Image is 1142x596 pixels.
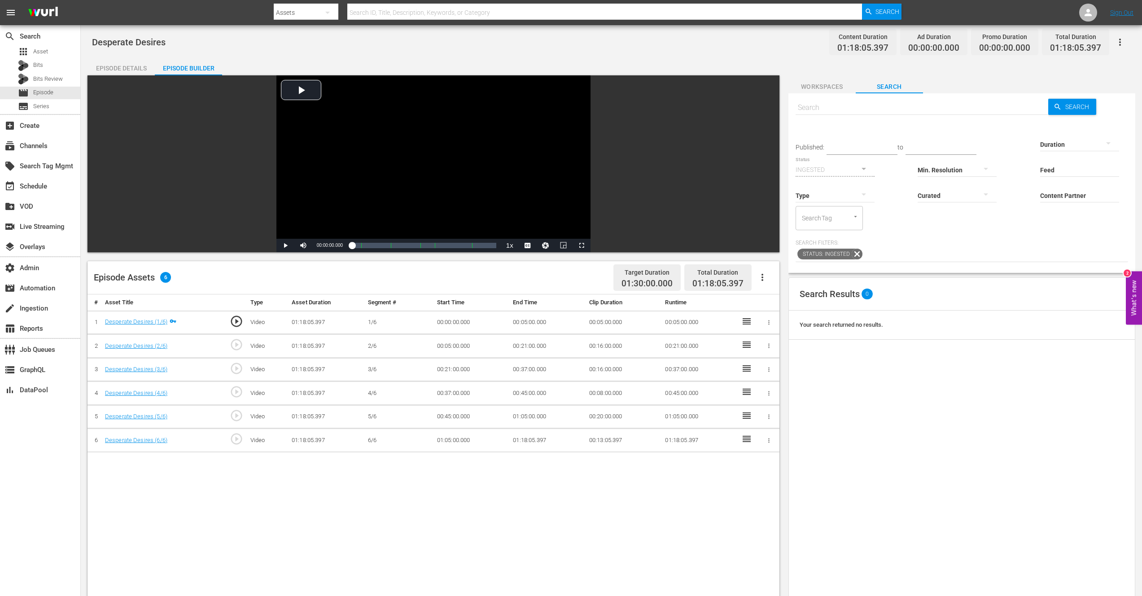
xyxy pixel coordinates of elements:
span: Your search returned no results. [800,321,883,328]
span: play_circle_outline [230,338,243,351]
span: Bits [33,61,43,70]
span: Search [1062,99,1096,115]
div: INGESTED [796,157,875,182]
span: Bits Review [33,74,63,83]
td: Video [247,311,288,334]
span: Automation [4,283,15,294]
td: Video [247,358,288,381]
td: 3 [88,358,101,381]
td: 3/6 [364,358,433,381]
button: Captions [519,239,537,252]
td: 00:21:00.000 [433,358,510,381]
span: Series [18,101,29,112]
span: Channels [4,140,15,151]
button: Play [276,239,294,252]
td: 5 [88,405,101,429]
div: Target Duration [621,266,673,279]
td: 00:13:05.397 [586,429,662,452]
button: Playback Rate [501,239,519,252]
span: Search Results [800,289,860,299]
button: Episode Details [88,57,155,75]
button: Search [1048,99,1096,115]
span: Live Streaming [4,221,15,232]
td: 00:05:00.000 [433,334,510,358]
td: 4 [88,381,101,405]
span: Overlays [4,241,15,252]
td: 6 [88,429,101,452]
td: 00:37:00.000 [661,358,738,381]
a: Desperate Desires (3/6) [105,366,167,372]
a: Desperate Desires (2/6) [105,342,167,349]
td: 01:05:00.000 [661,405,738,429]
td: 01:18:05.397 [288,311,364,334]
div: 2 [1124,270,1131,277]
td: 01:18:05.397 [288,381,364,405]
a: Sign Out [1110,9,1133,16]
button: Picture-in-Picture [555,239,573,252]
span: VOD [4,201,15,212]
button: Jump To Time [537,239,555,252]
td: 00:16:00.000 [586,334,662,358]
p: Search Filters: [796,239,1128,247]
td: 01:18:05.397 [288,358,364,381]
div: Total Duration [692,266,744,279]
td: 00:21:00.000 [661,334,738,358]
span: GraphQL [4,364,15,375]
td: 00:37:00.000 [509,358,586,381]
img: ans4CAIJ8jUAAAAAAAAAAAAAAAAAAAAAAAAgQb4GAAAAAAAAAAAAAAAAAAAAAAAAJMjXAAAAAAAAAAAAAAAAAAAAAAAAgAT5G... [22,2,65,23]
span: 01:18:05.397 [1050,43,1101,53]
span: Search Tag Mgmt [4,161,15,171]
td: 00:05:00.000 [509,311,586,334]
td: 00:20:00.000 [586,405,662,429]
td: 00:37:00.000 [433,381,510,405]
th: Asset Title [101,294,219,311]
td: 00:45:00.000 [509,381,586,405]
td: 00:05:00.000 [586,311,662,334]
td: 00:45:00.000 [433,405,510,429]
span: Create [4,120,15,131]
span: Schedule [4,181,15,192]
td: 00:45:00.000 [661,381,738,405]
th: # [88,294,101,311]
div: Episode Assets [94,272,171,283]
button: Open Feedback Widget [1126,272,1142,325]
span: 00:00:00.000 [317,243,343,248]
span: Series [33,102,49,111]
th: End Time [509,294,586,311]
span: DataPool [4,385,15,395]
button: Mute [294,239,312,252]
td: 00:21:00.000 [509,334,586,358]
div: Video Player [276,75,591,252]
span: play_circle_outline [230,315,243,328]
span: Episode [18,88,29,98]
span: Asset [18,46,29,57]
td: 01:05:00.000 [433,429,510,452]
th: Start Time [433,294,510,311]
span: menu [5,7,16,18]
span: play_circle_outline [230,362,243,375]
div: Total Duration [1050,31,1101,43]
td: 00:16:00.000 [586,358,662,381]
div: Ad Duration [908,31,959,43]
button: Episode Builder [155,57,222,75]
td: 1 [88,311,101,334]
span: Asset [33,47,48,56]
div: Bits Review [18,74,29,84]
span: Search [856,81,923,92]
td: 6/6 [364,429,433,452]
span: Reports [4,323,15,334]
span: Published: [796,144,824,151]
th: Type [247,294,288,311]
span: 01:30:00.000 [621,279,673,289]
span: Search [4,31,15,42]
span: 01:18:05.397 [837,43,888,53]
td: 00:08:00.000 [586,381,662,405]
div: Content Duration [837,31,888,43]
span: Desperate Desires [92,37,166,48]
div: Episode Details [88,57,155,79]
td: 01:18:05.397 [661,429,738,452]
td: Video [247,381,288,405]
td: 01:18:05.397 [288,405,364,429]
span: 01:18:05.397 [692,278,744,289]
span: Ingestion [4,303,15,314]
